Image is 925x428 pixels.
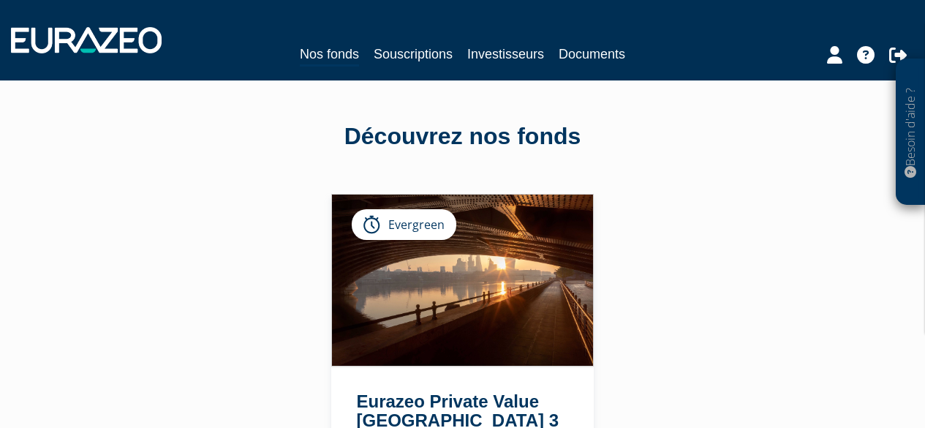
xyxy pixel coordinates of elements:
[374,44,453,64] a: Souscriptions
[300,44,359,67] a: Nos fonds
[352,209,456,240] div: Evergreen
[467,44,544,64] a: Investisseurs
[559,44,625,64] a: Documents
[11,27,162,53] img: 1732889491-logotype_eurazeo_blanc_rvb.png
[902,67,919,198] p: Besoin d'aide ?
[46,120,880,154] div: Découvrez nos fonds
[332,195,594,366] img: Eurazeo Private Value Europe 3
